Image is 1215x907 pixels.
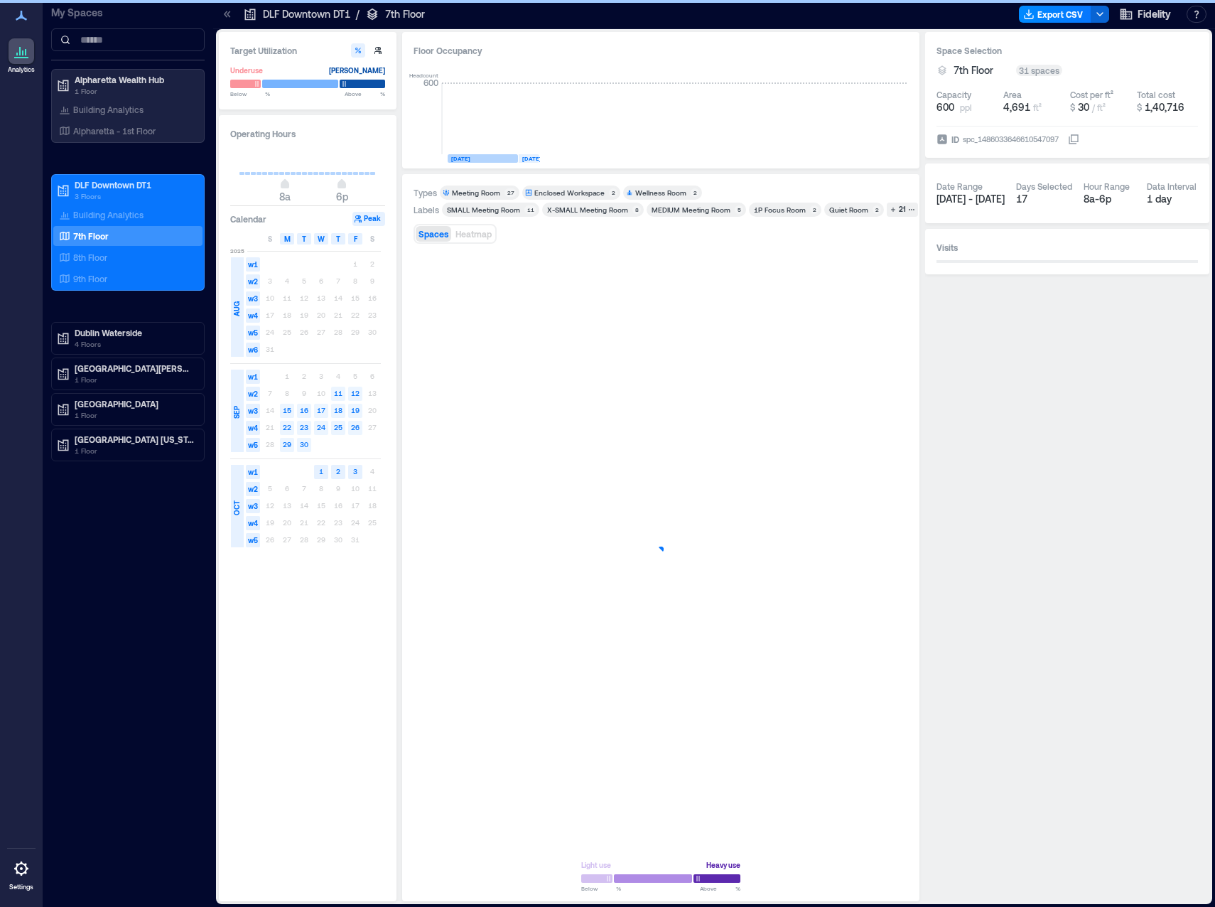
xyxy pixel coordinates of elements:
div: Types [414,187,437,198]
div: 8 [632,205,641,214]
div: Area [1003,89,1022,100]
div: Cost per ft² [1070,89,1113,100]
span: Fidelity [1138,7,1171,21]
span: Above % [345,90,385,98]
p: Analytics [8,65,35,74]
span: w3 [246,291,260,306]
span: $ [1137,102,1142,112]
span: 30 [1078,101,1089,113]
button: 7th Floor [954,63,1010,77]
p: Building Analytics [73,104,144,115]
text: 18 [334,406,342,414]
text: 15 [283,406,291,414]
span: ppl [960,102,972,113]
span: w1 [246,257,260,272]
div: 2 [609,188,617,197]
span: S [370,233,374,245]
div: 5 [735,205,743,214]
button: Heatmap [453,226,495,242]
span: w4 [246,308,260,323]
a: Analytics [4,34,39,78]
span: [DATE] - [DATE] [936,193,1005,205]
p: 1 Floor [75,445,194,456]
span: w4 [246,421,260,435]
p: 3 Floors [75,190,194,202]
p: Settings [9,883,33,891]
p: 4 Floors [75,338,194,350]
text: 2 [336,467,340,476]
div: 1 day [1147,192,1199,206]
button: IDspc_1486033646610547097 [1068,134,1079,145]
span: w5 [246,326,260,340]
text: 19 [351,406,360,414]
h3: Space Selection [936,43,1198,58]
text: 11 [334,389,342,397]
span: w6 [246,343,260,357]
span: w2 [246,482,260,496]
p: [GEOGRAPHIC_DATA] [US_STATE] [75,434,194,445]
div: 21 [897,203,908,216]
span: T [302,233,306,245]
button: Peak [352,212,385,226]
div: Wellness Room [635,188,686,198]
div: Light use [581,858,611,872]
span: Below % [581,884,621,893]
h3: Calendar [230,212,266,226]
text: [DATE] [451,155,470,162]
div: 2 [691,188,699,197]
div: Meeting Room [452,188,500,198]
div: 2 [873,205,881,214]
text: 3 [353,467,357,476]
span: Heatmap [455,229,492,239]
text: [DATE] [522,155,541,162]
button: Export CSV [1019,6,1091,23]
span: w4 [246,516,260,530]
div: SMALL Meeting Room​ [447,205,520,215]
h3: Visits [936,240,1198,254]
button: $ 30 / ft² [1070,100,1131,114]
p: 1 Floor [75,85,194,97]
button: Fidelity [1115,3,1175,26]
div: Heavy use [706,858,740,872]
span: w3 [246,499,260,513]
div: 2 [810,205,819,214]
div: Total cost [1137,89,1175,100]
div: Quiet Room [829,205,868,215]
div: 31 spaces [1016,65,1062,76]
span: 1,40,716 [1145,101,1184,113]
span: Above % [700,884,740,893]
text: 16 [300,406,308,414]
span: 8a [279,190,291,203]
text: 30 [300,440,308,449]
span: w3 [246,404,260,418]
div: Hour Range [1084,181,1130,192]
button: 21 [887,203,918,217]
span: F [354,233,357,245]
div: Capacity [936,89,971,100]
div: X-SMALL Meeting Room [547,205,628,215]
span: S [268,233,272,245]
div: 11 [524,205,536,214]
div: 1P Focus Room [754,205,806,215]
div: Underuse [230,63,263,77]
text: 17 [317,406,325,414]
p: Alpharetta - 1st Floor [73,125,156,136]
span: M [284,233,291,245]
div: Enclosed Workspace [534,188,605,198]
h3: Operating Hours [230,127,385,141]
p: [GEOGRAPHIC_DATA][PERSON_NAME] [75,363,194,374]
p: DLF Downtown DT1 [263,7,350,21]
span: Spaces [418,229,448,239]
button: Spaces [416,226,451,242]
span: ft² [1033,102,1042,112]
p: 9th Floor [73,273,107,284]
span: 600 [936,100,954,114]
div: Data Interval [1147,181,1197,192]
p: Building Analytics [73,209,144,220]
div: MEDIUM Meeting Room [652,205,730,215]
p: DLF Downtown DT1 [75,179,194,190]
div: Days Selected [1016,181,1072,192]
p: Dublin Waterside [75,327,194,338]
p: 7th Floor [385,7,425,21]
span: AUG [231,301,242,316]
